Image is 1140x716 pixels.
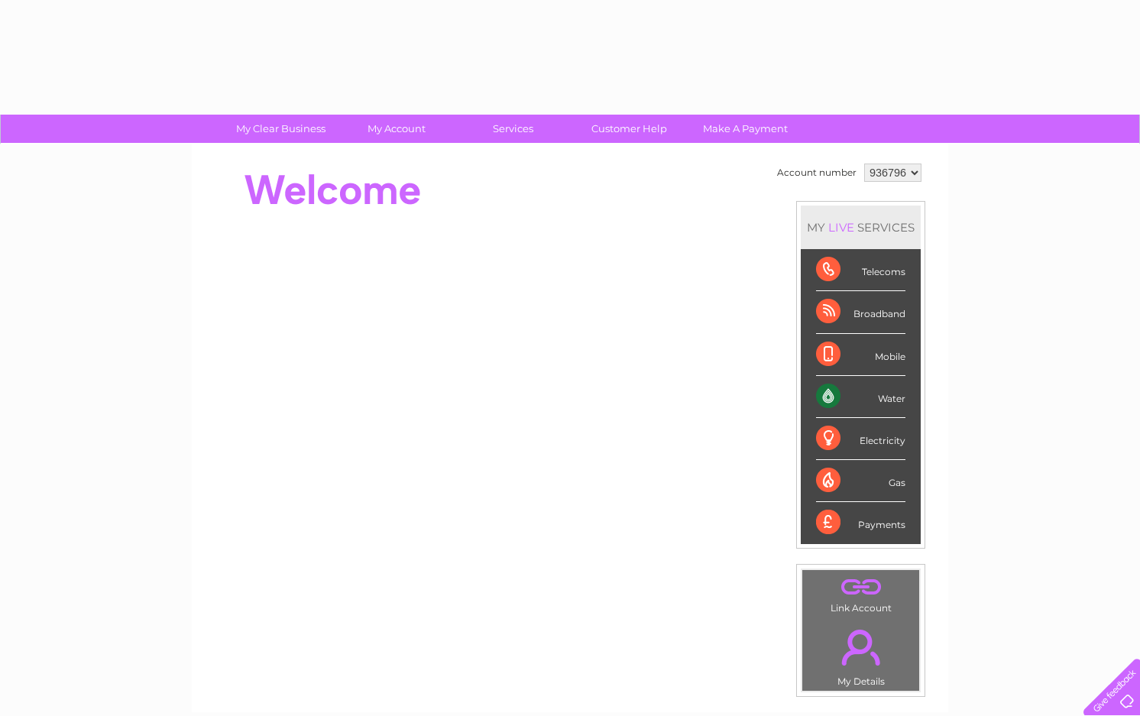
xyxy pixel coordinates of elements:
a: Services [450,115,576,143]
div: Payments [816,502,905,543]
a: Make A Payment [682,115,808,143]
div: Gas [816,460,905,502]
td: My Details [802,617,920,692]
div: Electricity [816,418,905,460]
div: LIVE [825,220,857,235]
div: Broadband [816,291,905,333]
a: . [806,574,915,601]
td: Account number [773,160,860,186]
td: Link Account [802,569,920,617]
div: Mobile [816,334,905,376]
a: Customer Help [566,115,692,143]
div: MY SERVICES [801,206,921,249]
div: Water [816,376,905,418]
a: My Account [334,115,460,143]
a: My Clear Business [218,115,344,143]
a: . [806,620,915,674]
div: Telecoms [816,249,905,291]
